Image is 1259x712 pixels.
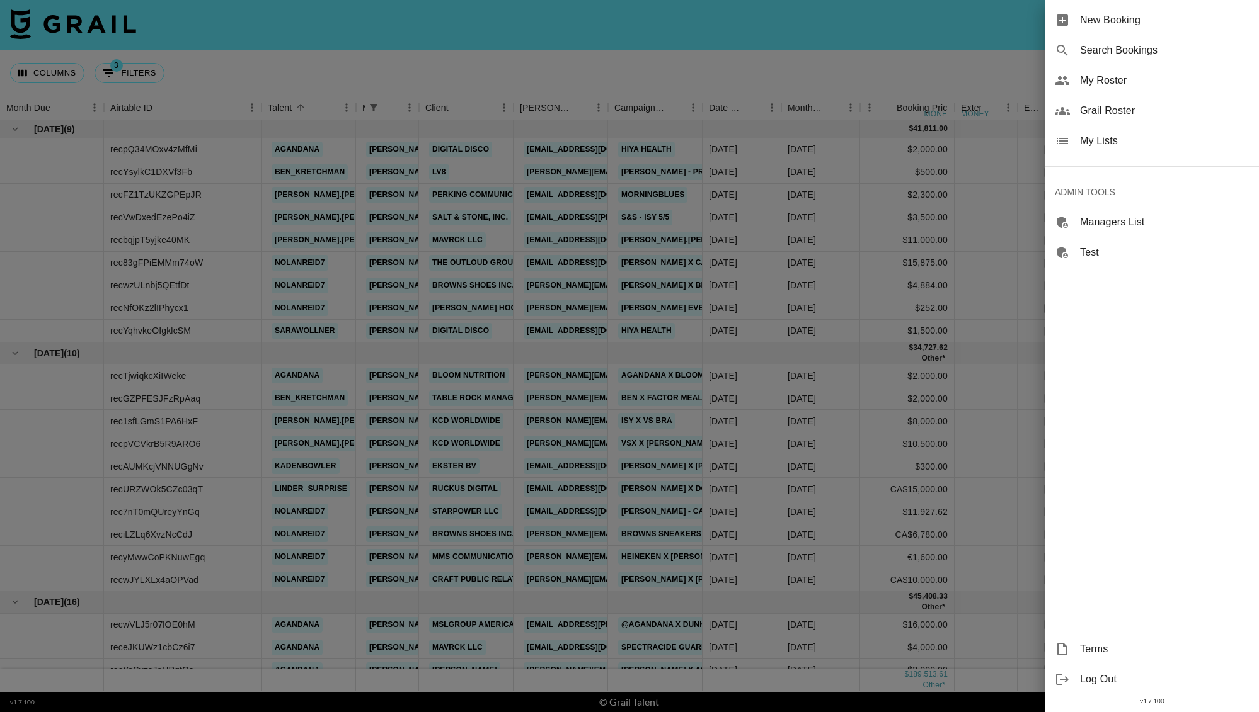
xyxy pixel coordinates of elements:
div: My Lists [1045,126,1259,156]
div: Search Bookings [1045,35,1259,65]
div: New Booking [1045,5,1259,35]
span: Managers List [1080,215,1249,230]
span: My Lists [1080,133,1249,149]
span: Terms [1080,641,1249,657]
div: Test [1045,237,1259,268]
div: v 1.7.100 [1045,694,1259,708]
div: Terms [1045,634,1259,664]
div: ADMIN TOOLS [1045,177,1259,207]
div: Grail Roster [1045,96,1259,126]
span: Log Out [1080,672,1249,687]
div: My Roster [1045,65,1259,96]
span: New Booking [1080,13,1249,28]
span: My Roster [1080,73,1249,88]
div: Managers List [1045,207,1259,237]
span: Test [1080,245,1249,260]
span: Search Bookings [1080,43,1249,58]
span: Grail Roster [1080,103,1249,118]
div: Log Out [1045,664,1259,694]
